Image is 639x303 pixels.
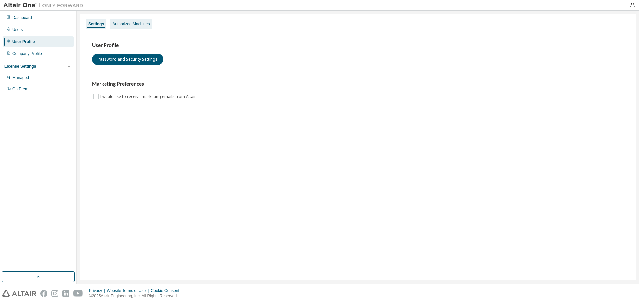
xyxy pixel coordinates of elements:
button: Password and Security Settings [92,54,163,65]
img: linkedin.svg [62,290,69,297]
div: Website Terms of Use [107,288,151,293]
p: © 2025 Altair Engineering, Inc. All Rights Reserved. [89,293,183,299]
h3: Marketing Preferences [92,81,624,87]
div: License Settings [4,64,36,69]
div: Users [12,27,23,32]
div: On Prem [12,86,28,92]
div: Managed [12,75,29,80]
div: Privacy [89,288,107,293]
img: youtube.svg [73,290,83,297]
h3: User Profile [92,42,624,49]
label: I would like to receive marketing emails from Altair [100,93,197,101]
div: Authorized Machines [112,21,150,27]
div: Company Profile [12,51,42,56]
div: Cookie Consent [151,288,183,293]
img: facebook.svg [40,290,47,297]
img: altair_logo.svg [2,290,36,297]
div: Settings [88,21,104,27]
div: Dashboard [12,15,32,20]
img: Altair One [3,2,87,9]
img: instagram.svg [51,290,58,297]
div: User Profile [12,39,35,44]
